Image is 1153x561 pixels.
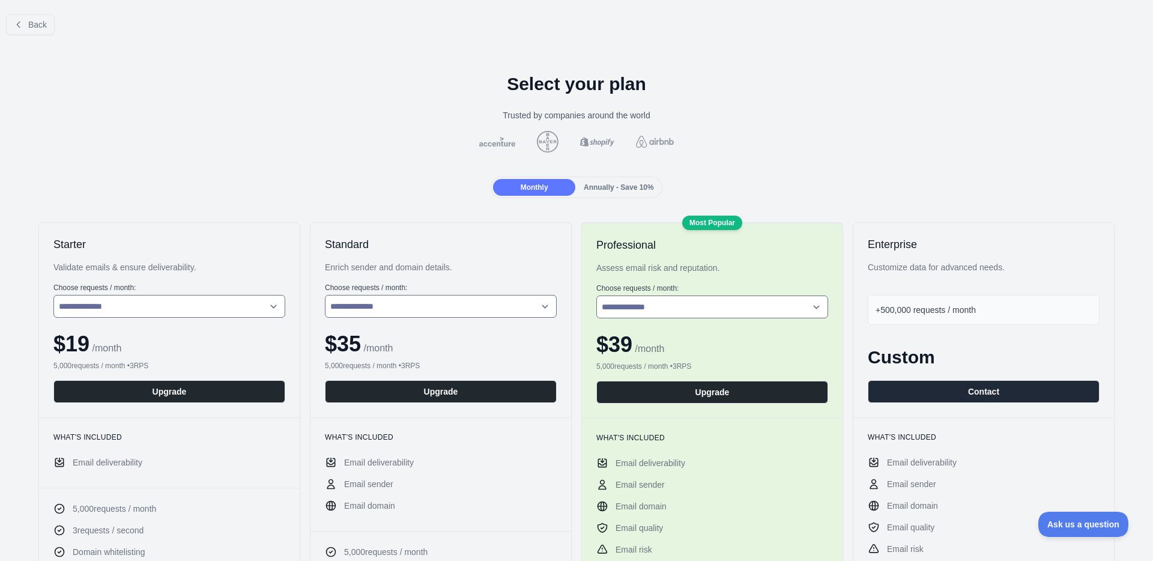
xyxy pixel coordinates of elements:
[325,237,557,252] h2: Standard
[876,305,976,315] span: +500,000 requests / month
[596,238,828,252] h2: Professional
[596,284,828,293] label: Choose requests / month:
[868,261,1100,273] div: Customize data for advanced needs.
[325,261,557,273] div: Enrich sender and domain details.
[868,237,1100,252] h2: Enterprise
[596,262,828,274] div: Assess email risk and reputation.
[325,283,557,293] label: Choose requests / month:
[1038,512,1129,537] iframe: Toggle Customer Support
